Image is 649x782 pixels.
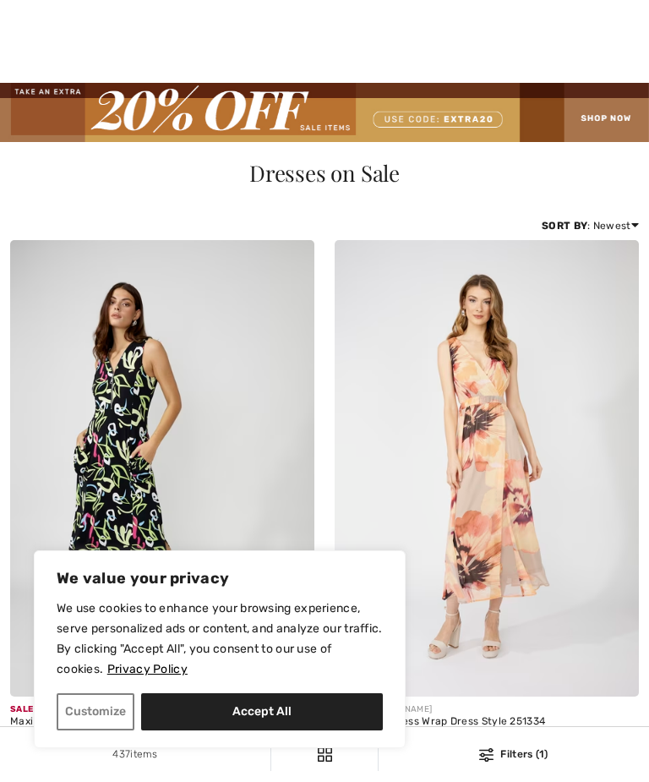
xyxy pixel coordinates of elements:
[141,693,383,730] button: Accept All
[335,240,639,697] img: Floral Sleeveless Wrap Dress Style 251334. Butter/pink
[542,220,587,232] strong: Sort By
[10,716,314,728] div: Maxi A-Line Dress with Pockets Style 256189
[542,218,639,233] div: : Newest
[335,716,639,728] div: Floral Sleeveless Wrap Dress Style 251334
[10,240,314,697] img: Maxi A-Line Dress with Pockets Style 256189. Black/Multi
[57,599,383,680] p: We use cookies to enhance your browsing experience, serve personalized ads or content, and analyz...
[57,568,383,588] p: We value your privacy
[389,746,639,762] div: Filters (1)
[34,550,406,748] div: We value your privacy
[335,703,639,716] div: [PERSON_NAME]
[318,747,332,762] img: Filters
[112,748,130,760] span: 437
[249,158,400,188] span: Dresses on Sale
[106,661,188,677] a: Privacy Policy
[57,693,134,730] button: Customize
[10,703,314,716] div: [PERSON_NAME]
[10,704,33,714] span: Sale
[479,748,494,762] img: Filters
